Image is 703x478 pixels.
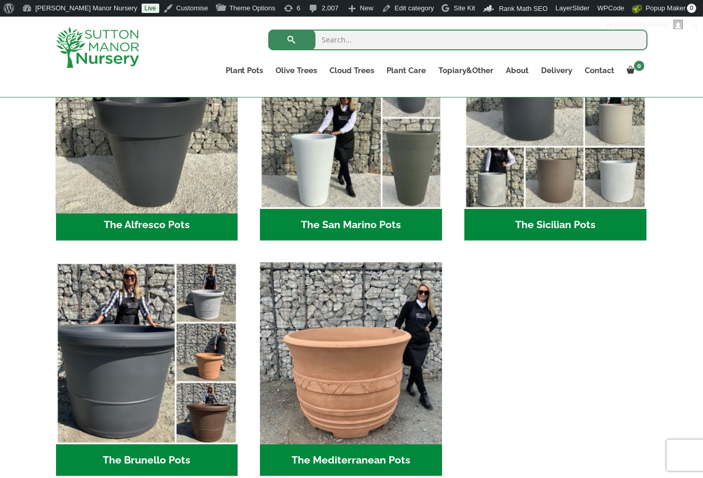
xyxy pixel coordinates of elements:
[56,262,238,444] img: The Brunello Pots
[464,27,646,209] img: The Sicilian Pots
[268,30,647,50] input: Search...
[260,209,442,241] h2: The San Marino Pots
[56,262,238,476] a: Visit product category The Brunello Pots
[56,27,139,68] img: logo
[621,63,647,78] a: 0
[56,209,238,241] h2: The Alfresco Pots
[270,63,324,78] a: Olive Trees
[260,27,442,241] a: Visit product category The San Marino Pots
[260,262,442,444] img: The Mediterranean Pots
[260,444,442,476] h2: The Mediterranean Pots
[464,209,646,241] h2: The Sicilian Pots
[687,4,696,13] span: 0
[500,63,535,78] a: About
[535,63,579,78] a: Delivery
[579,63,621,78] a: Contact
[142,4,159,13] a: Live
[219,63,270,78] a: Plant Pots
[260,27,442,209] img: The San Marino Pots
[56,444,238,476] h2: The Brunello Pots
[453,4,475,12] span: Site Kit
[615,21,670,29] span: [PERSON_NAME]
[634,61,644,71] span: 0
[499,5,548,12] span: Rank Math SEO
[381,63,433,78] a: Plant Care
[433,63,500,78] a: Topiary&Other
[324,63,381,78] a: Cloud Trees
[51,22,242,213] img: The Alfresco Pots
[464,27,646,241] a: Visit product category The Sicilian Pots
[603,17,687,33] a: Hi,
[260,262,442,476] a: Visit product category The Mediterranean Pots
[56,27,238,241] a: Visit product category The Alfresco Pots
